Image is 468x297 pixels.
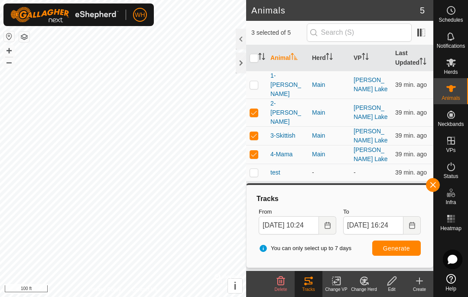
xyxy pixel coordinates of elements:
[439,17,463,23] span: Schedules
[312,80,347,89] div: Main
[322,286,350,293] div: Change VP
[291,54,298,61] p-sorticon: Activate to sort
[4,46,14,56] button: +
[4,31,14,42] button: Reset Map
[442,96,460,101] span: Animals
[4,57,14,67] button: –
[440,226,461,231] span: Heatmap
[10,7,119,23] img: Gallagher Logo
[395,109,427,116] span: Aug 10, 2025 at 4:31 PM
[270,99,305,126] span: 2-[PERSON_NAME]
[234,280,237,292] span: i
[255,194,424,204] div: Tracks
[420,4,425,17] span: 5
[258,54,265,61] p-sorticon: Activate to sort
[309,45,350,71] th: Herd
[319,216,336,234] button: Choose Date
[270,131,296,140] span: 3-Skittish
[312,168,347,177] div: -
[270,71,305,99] span: 1-[PERSON_NAME]
[307,23,412,42] input: Search (S)
[437,43,465,49] span: Notifications
[395,132,427,139] span: Aug 10, 2025 at 4:31 PM
[312,108,347,117] div: Main
[275,287,287,292] span: Delete
[354,146,388,162] a: [PERSON_NAME] Lake
[267,45,309,71] th: Animal
[354,128,388,144] a: [PERSON_NAME] Lake
[312,131,347,140] div: Main
[350,286,378,293] div: Change Herd
[354,104,388,120] a: [PERSON_NAME] Lake
[378,286,406,293] div: Edit
[395,81,427,88] span: Aug 10, 2025 at 4:31 PM
[395,151,427,158] span: Aug 10, 2025 at 4:31 PM
[383,245,410,252] span: Generate
[419,59,426,66] p-sorticon: Activate to sort
[362,54,369,61] p-sorticon: Activate to sort
[395,169,427,176] span: Aug 10, 2025 at 4:31 PM
[444,69,458,75] span: Herds
[343,208,421,216] label: To
[295,286,322,293] div: Tracks
[354,76,388,92] a: [PERSON_NAME] Lake
[403,216,421,234] button: Choose Date
[270,168,280,177] span: test
[312,150,347,159] div: Main
[228,279,242,293] button: i
[251,5,420,16] h2: Animals
[259,244,351,253] span: You can only select up to 7 days
[270,150,292,159] span: 4-Mama
[406,286,433,293] div: Create
[19,32,29,42] button: Map Layers
[445,200,456,205] span: Infra
[354,169,356,176] app-display-virtual-paddock-transition: -
[434,271,468,295] a: Help
[326,54,333,61] p-sorticon: Activate to sort
[135,10,145,20] span: WH
[443,174,458,179] span: Status
[259,208,336,216] label: From
[372,241,421,256] button: Generate
[89,286,121,294] a: Privacy Policy
[446,148,455,153] span: VPs
[350,45,392,71] th: VP
[251,28,307,37] span: 3 selected of 5
[392,45,433,71] th: Last Updated
[438,122,464,127] span: Neckbands
[132,286,157,294] a: Contact Us
[445,286,456,291] span: Help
